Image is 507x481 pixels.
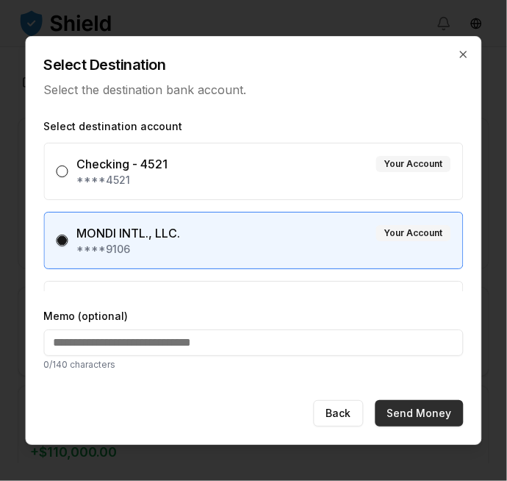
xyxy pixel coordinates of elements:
[44,81,464,99] p: Select the destination bank account.
[314,400,364,427] button: Back
[44,54,464,75] h2: Select Destination
[57,235,68,246] button: MONDI INTL., LLC.Your Account****9106
[44,309,464,324] label: Memo (optional)
[376,156,451,172] div: Your Account
[44,359,464,371] p: 0 /140 characters
[77,155,168,173] div: Checking - 4521
[44,119,464,134] label: Select destination account
[57,165,68,177] button: Checking - 4521Your Account****4521
[77,224,181,242] div: MONDI INTL., LLC.
[375,400,464,427] button: Send Money
[376,225,451,241] div: Your Account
